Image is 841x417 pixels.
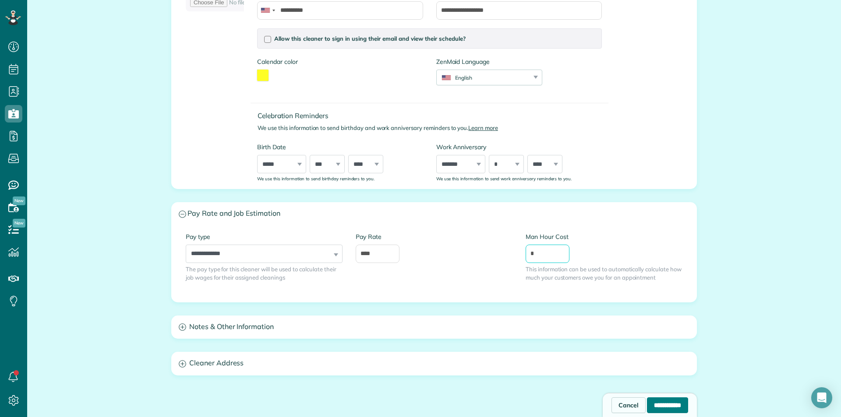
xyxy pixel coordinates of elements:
[13,196,25,205] span: New
[611,397,646,413] a: Cancel
[186,265,343,282] span: The pay type for this cleaner will be used to calculate their job wages for their assigned cleanings
[258,2,278,19] div: United States: +1
[172,352,696,375] a: Cleaner Address
[257,70,269,81] button: toggle color picker dialog
[437,74,531,81] div: English
[356,232,512,241] label: Pay Rate
[526,232,682,241] label: Man Hour Cost
[258,112,608,119] h4: Celebration Reminders
[257,176,375,181] sub: We use this information to send birthday reminders to you.
[186,232,343,241] label: Pay type
[257,57,297,66] label: Calendar color
[258,124,608,132] p: We use this information to send birthday and work anniversary reminders to you.
[811,387,832,408] div: Open Intercom Messenger
[526,265,682,282] span: This information can be used to automatically calculate how much your customers owe you for an ap...
[468,124,498,131] a: Learn more
[274,35,466,42] span: Allow this cleaner to sign in using their email and view their schedule?
[172,203,696,225] a: Pay Rate and Job Estimation
[172,316,696,338] a: Notes & Other Information
[436,176,572,181] sub: We use this information to send work anniversary reminders to you.
[257,143,423,151] label: Birth Date
[436,143,602,151] label: Work Anniversary
[13,219,25,228] span: New
[436,57,542,66] label: ZenMaid Language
